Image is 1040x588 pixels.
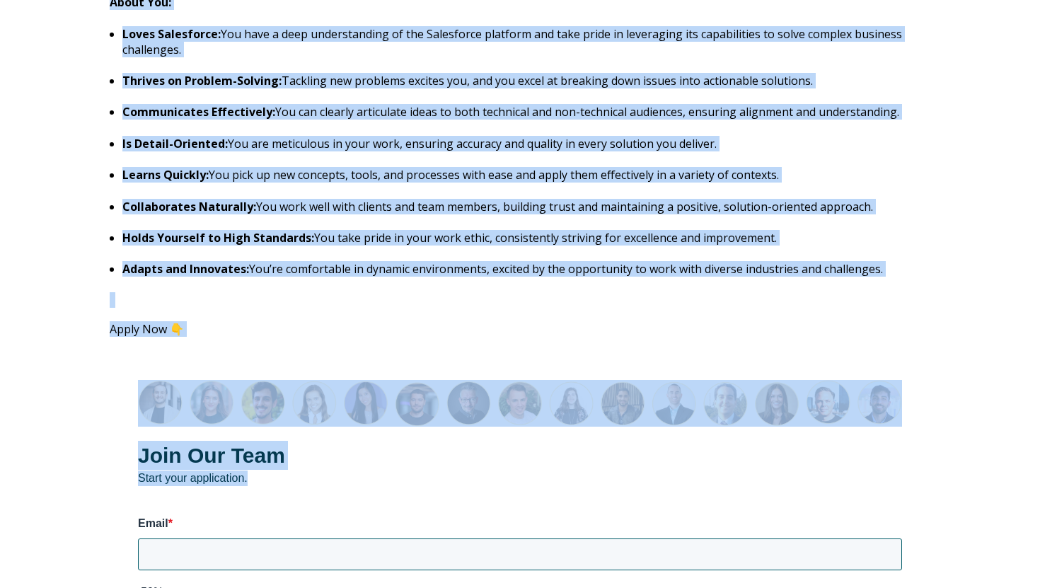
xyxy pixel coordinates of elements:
p: Start your application. [138,441,902,485]
span: Email [138,517,168,529]
p: You have a deep understanding of the Salesforce platform and take pride in leveraging its capabil... [122,26,930,57]
strong: Is Detail-Oriented: [122,136,228,151]
p: You can clearly articulate ideas to both technical and non-technical audiences, ensuring alignmen... [122,104,930,120]
strong: Join Our Team [138,444,285,467]
img: Join the Lean Layer team [138,380,902,427]
strong: Holds Yourself to High Standards: [122,230,314,246]
p: You are meticulous in your work, ensuring accuracy and quality in every solution you deliver. [122,136,930,151]
p: You take pride in your work ethic, consistently striving for excellence and improvement. [122,230,930,246]
p: You pick up new concepts, tools, and processes with ease and apply them effectively in a variety ... [122,167,930,183]
strong: Communicates Effectively: [122,104,275,120]
strong: Collaborates Naturally: [122,199,256,214]
p: You’re comfortable in dynamic environments, excited by the opportunity to work with diverse indus... [122,261,930,277]
strong: Adapts and Innovates: [122,261,249,277]
p: Tackling new problems excites you, and you excel at breaking down issues into actionable solutions. [122,73,930,88]
p: Apply Now 👇 [110,323,930,335]
strong: Learns Quickly: [122,167,209,183]
p: You work well with clients and team members, building trust and maintaining a positive, solution-... [122,199,930,214]
strong: Loves Salesforce: [122,26,221,42]
strong: Thrives on Problem-Solving: [122,73,282,88]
